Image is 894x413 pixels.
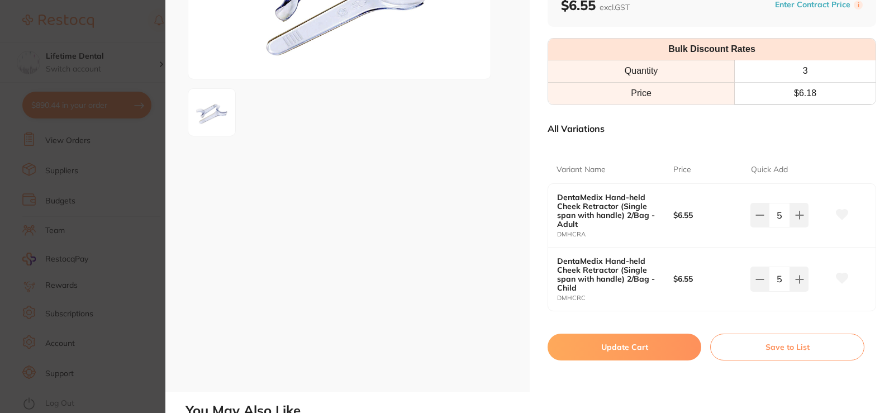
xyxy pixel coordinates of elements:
th: Quantity [548,60,735,82]
button: Update Cart [548,334,701,360]
th: Bulk Discount Rates [548,39,876,60]
p: Quick Add [751,164,788,175]
p: Price [673,164,691,175]
td: Price [548,82,735,104]
span: excl. GST [600,2,630,12]
th: 3 [735,60,876,82]
label: i [854,1,863,10]
p: All Variations [548,123,605,134]
img: ZXRyYWN0b3IucG5n [192,95,232,129]
b: DentaMedix Hand-held Cheek Retractor (Single span with handle) 2/Bag - Adult [557,193,662,229]
b: DentaMedix Hand-held Cheek Retractor (Single span with handle) 2/Bag - Child [557,257,662,292]
button: Save to List [710,334,864,360]
b: $6.55 [673,274,743,283]
b: $6.55 [673,211,743,220]
small: DMHCRC [557,295,673,302]
p: Variant Name [557,164,606,175]
td: $ 6.18 [735,82,876,104]
small: DMHCRA [557,231,673,238]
